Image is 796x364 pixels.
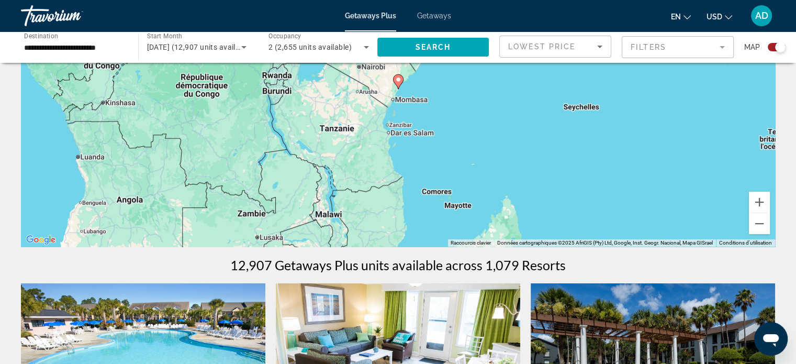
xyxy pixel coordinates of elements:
[622,36,734,59] button: Filter
[748,5,775,27] button: User Menu
[744,40,760,54] span: Map
[754,322,788,356] iframe: Bouton de lancement de la fenêtre de messagerie
[417,12,451,20] a: Getaways
[671,13,681,21] span: en
[451,239,491,247] button: Raccourcis clavier
[508,40,602,53] mat-select: Sort by
[755,10,768,21] span: AD
[24,233,58,247] img: Google
[707,13,722,21] span: USD
[24,32,58,39] span: Destination
[24,233,58,247] a: Ouvrir cette zone dans Google Maps (dans une nouvelle fenêtre)
[21,2,126,29] a: Travorium
[230,257,566,273] h1: 12,907 Getaways Plus units available across 1,079 Resorts
[497,240,713,246] span: Données cartographiques ©2025 AfriGIS (Pty) Ltd, Google, Inst. Geogr. Nacional, Mapa GISrael
[707,9,732,24] button: Change currency
[147,43,253,51] span: [DATE] (12,907 units available)
[749,192,770,213] button: Zoom avant
[749,213,770,234] button: Zoom arrière
[719,240,772,246] a: Conditions d'utilisation (s'ouvre dans un nouvel onglet)
[415,43,451,51] span: Search
[671,9,691,24] button: Change language
[345,12,396,20] a: Getaways Plus
[377,38,489,57] button: Search
[268,43,352,51] span: 2 (2,655 units available)
[147,32,182,40] span: Start Month
[508,42,575,51] span: Lowest Price
[268,32,301,40] span: Occupancy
